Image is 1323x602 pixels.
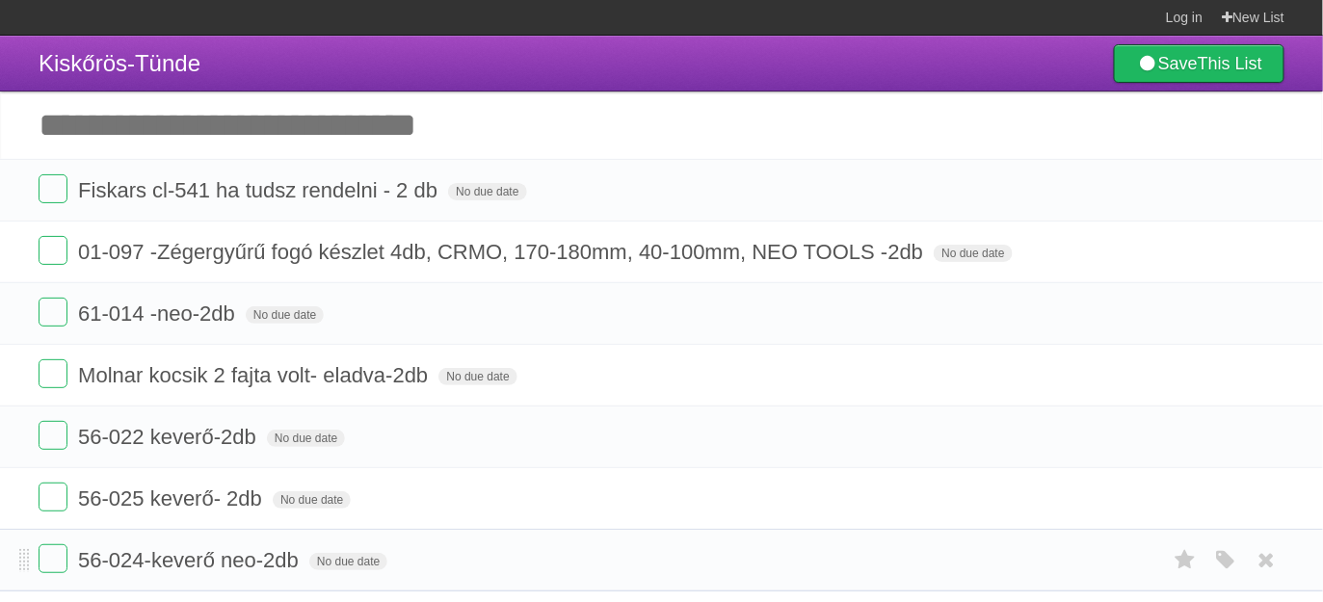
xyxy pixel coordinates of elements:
[1114,44,1284,83] a: SaveThis List
[39,544,67,573] label: Done
[39,50,200,76] span: Kiskőrös-Tünde
[267,430,345,447] span: No due date
[39,483,67,511] label: Done
[78,548,304,572] span: 56-024-keverő neo-2db
[39,298,67,327] label: Done
[309,553,387,570] span: No due date
[934,245,1012,262] span: No due date
[246,306,324,324] span: No due date
[78,240,928,264] span: 01-097 -Zégergyűrű fogó készlet 4db, CRMO, 170-180mm, 40-100mm, NEO TOOLS -2db
[78,178,442,202] span: Fiskars cl-541 ha tudsz rendelni - 2 db
[78,425,261,449] span: 56-022 keverő-2db
[39,236,67,265] label: Done
[39,174,67,203] label: Done
[448,183,526,200] span: No due date
[1167,544,1204,576] label: Star task
[438,368,516,385] span: No due date
[39,421,67,450] label: Done
[1198,54,1262,73] b: This List
[78,363,433,387] span: Molnar kocsik 2 fajta volt- eladva-2db
[78,486,267,510] span: 56-025 keverő- 2db
[39,359,67,388] label: Done
[273,491,351,509] span: No due date
[78,301,240,326] span: 61-014 -neo-2db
